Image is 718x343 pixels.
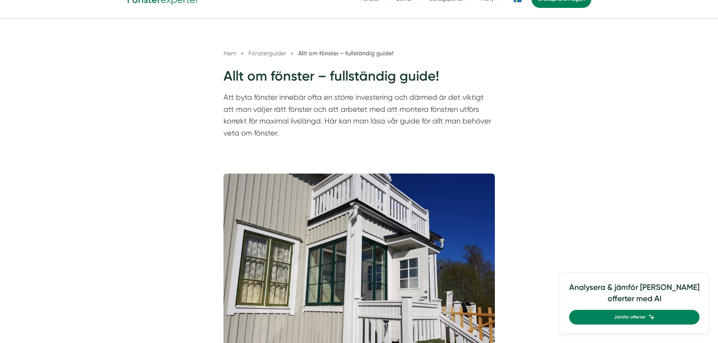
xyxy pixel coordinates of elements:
[298,50,393,57] a: Allt om fönster – fullständig guide!
[569,282,700,310] h4: Analysera & jämför [PERSON_NAME] offerter med AI
[224,50,236,57] a: Hem
[614,314,646,321] span: Jämför offerter
[224,67,495,91] h1: Allt om fönster – fullständig guide!
[248,50,286,57] span: Fönsterguider
[224,91,495,143] p: Att byta fönster innebär ofta en större investering och därmed är det viktigt att man väljer rätt...
[569,310,700,325] a: Jämför offerter
[248,50,288,57] a: Fönsterguider
[241,49,244,58] span: »
[291,49,294,58] span: »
